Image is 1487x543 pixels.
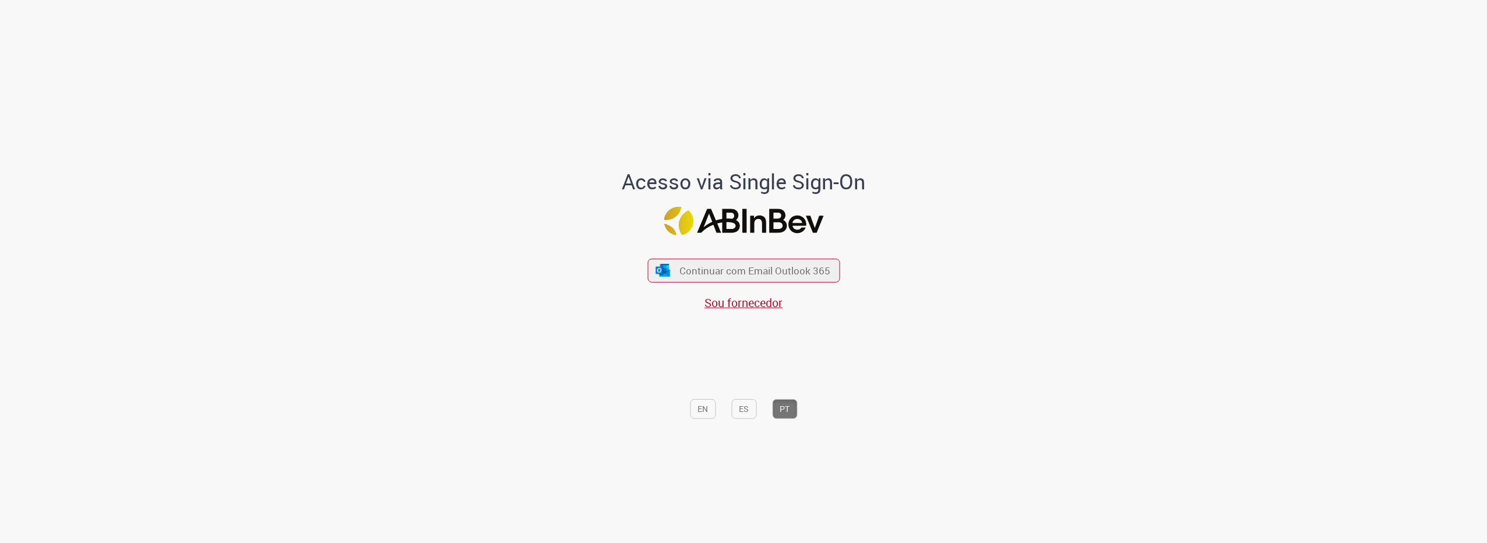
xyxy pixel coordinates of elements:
button: ícone Azure/Microsoft 360 Continuar com Email Outlook 365 [647,259,840,283]
h1: Acesso via Single Sign-On [582,170,905,193]
img: ícone Azure/Microsoft 360 [655,264,671,276]
img: Logo ABInBev [664,207,823,235]
button: EN [690,399,716,419]
button: PT [772,399,797,419]
span: Continuar com Email Outlook 365 [679,264,830,277]
a: Sou fornecedor [704,295,783,311]
button: ES [731,399,756,419]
